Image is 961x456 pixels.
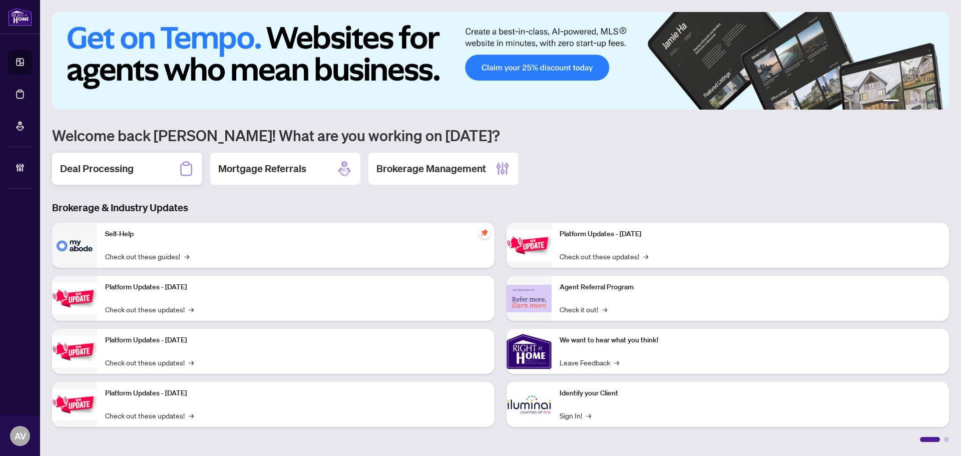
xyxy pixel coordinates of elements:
span: → [184,251,189,262]
span: → [189,357,194,368]
img: Self-Help [52,223,97,268]
span: → [614,357,619,368]
a: Check out these guides!→ [105,251,189,262]
p: Platform Updates - [DATE] [105,282,487,293]
img: logo [8,8,32,26]
button: 2 [903,100,907,104]
img: We want to hear what you think! [507,329,552,374]
span: AV [15,429,26,443]
h1: Welcome back [PERSON_NAME]! What are you working on [DATE]? [52,126,949,145]
button: 6 [935,100,939,104]
button: 5 [927,100,931,104]
a: Check out these updates!→ [105,304,194,315]
a: Sign In!→ [560,410,591,421]
p: Self-Help [105,229,487,240]
p: Identify your Client [560,388,941,399]
img: Slide 0 [52,12,949,110]
img: Platform Updates - July 21, 2025 [52,336,97,367]
p: Platform Updates - [DATE] [105,388,487,399]
a: Check out these updates!→ [105,357,194,368]
p: We want to hear what you think! [560,335,941,346]
a: Check it out!→ [560,304,607,315]
span: → [643,251,648,262]
a: Check out these updates!→ [105,410,194,421]
span: → [189,410,194,421]
h2: Mortgage Referrals [218,162,306,176]
span: → [602,304,607,315]
img: Platform Updates - September 16, 2025 [52,283,97,314]
img: Identify your Client [507,382,552,427]
h3: Brokerage & Industry Updates [52,201,949,215]
h2: Brokerage Management [376,162,486,176]
button: Open asap [921,421,951,451]
a: Check out these updates!→ [560,251,648,262]
img: Platform Updates - June 23, 2025 [507,230,552,261]
span: → [586,410,591,421]
p: Platform Updates - [DATE] [105,335,487,346]
p: Agent Referral Program [560,282,941,293]
img: Agent Referral Program [507,285,552,312]
h2: Deal Processing [60,162,134,176]
button: 3 [911,100,915,104]
button: 4 [919,100,923,104]
p: Platform Updates - [DATE] [560,229,941,240]
img: Platform Updates - July 8, 2025 [52,389,97,420]
button: 1 [883,100,899,104]
span: pushpin [478,227,491,239]
a: Leave Feedback→ [560,357,619,368]
span: → [189,304,194,315]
